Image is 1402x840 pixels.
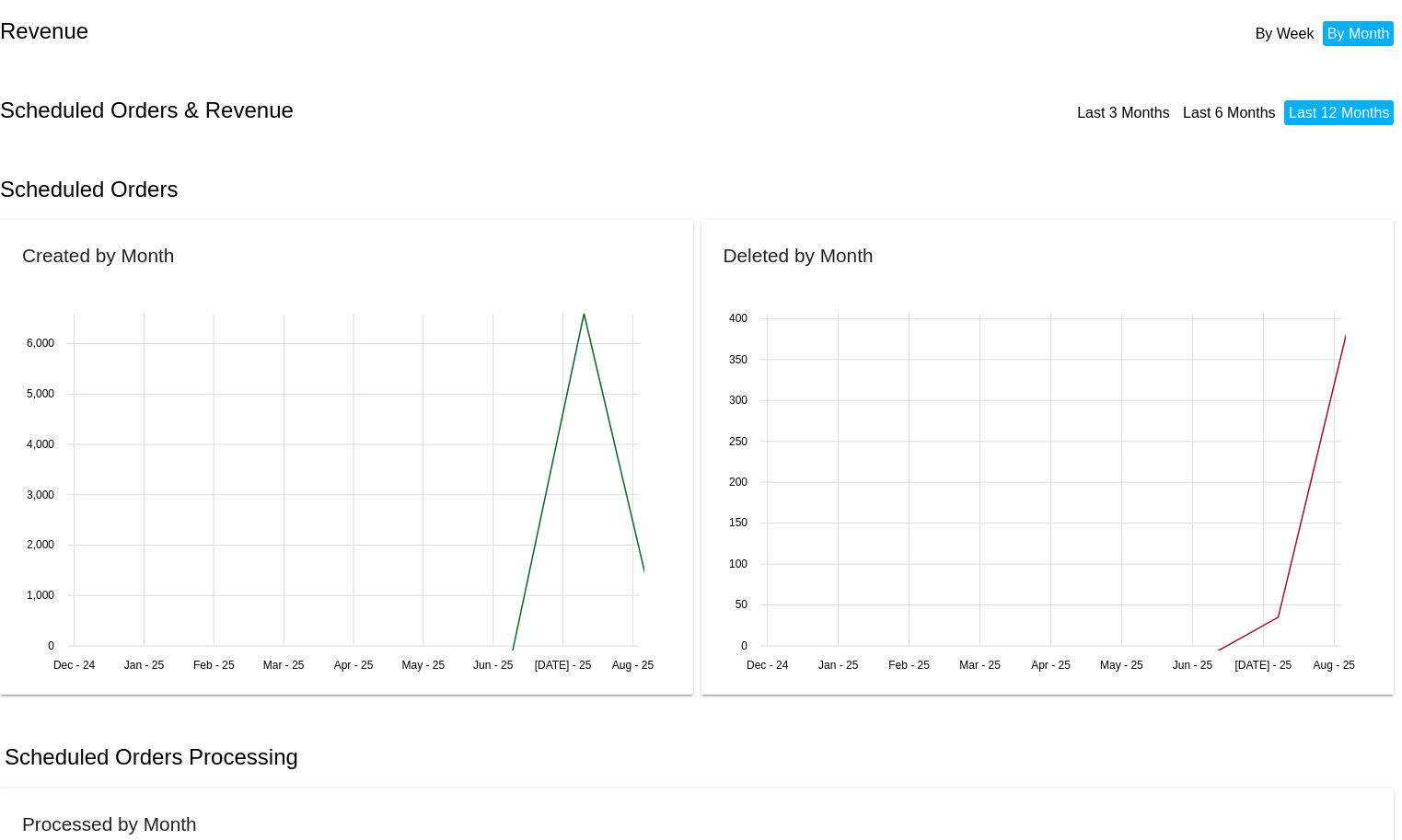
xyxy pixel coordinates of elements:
[27,590,54,603] text: 1,000
[27,388,54,401] text: 5,000
[1031,659,1071,672] text: Apr - 25
[53,659,96,672] text: Dec - 24
[728,558,747,570] text: 100
[48,639,54,652] text: 0
[27,338,54,351] text: 6,000
[1172,659,1212,672] text: Jun - 25
[27,438,54,451] text: 4,000
[473,659,514,672] text: Jun - 25
[1183,105,1276,121] a: Last 6 Months
[124,659,165,672] text: Jan - 25
[1077,105,1170,121] a: Last 3 Months
[1313,659,1355,672] text: Aug - 25
[263,659,305,672] text: Mar - 25
[728,435,747,448] text: 250
[728,313,747,326] text: 400
[728,517,747,530] text: 150
[27,539,54,552] text: 2,000
[1234,659,1292,672] text: [DATE] - 25
[959,659,1001,672] text: Mar - 25
[741,639,747,652] text: 0
[888,659,930,672] text: Feb - 25
[22,245,174,266] h2: Created by Month
[1323,21,1395,46] li: By Month
[5,744,298,770] h2: Scheduled Orders Processing
[402,659,446,672] text: May - 25
[728,476,747,489] text: 200
[334,659,374,672] text: Apr - 25
[1289,105,1389,121] a: Last 12 Months
[724,245,874,266] h2: Deleted by Month
[1100,659,1143,672] text: May - 25
[27,489,54,501] text: 3,000
[728,353,747,366] text: 350
[535,659,592,672] text: [DATE] - 25
[193,659,235,672] text: Feb - 25
[728,395,747,408] text: 300
[22,813,197,834] h2: Processed by Month
[612,659,655,672] text: Aug - 25
[817,659,858,672] text: Jan - 25
[735,599,747,612] text: 50
[747,659,789,672] text: Dec - 24
[1251,21,1319,46] li: By Week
